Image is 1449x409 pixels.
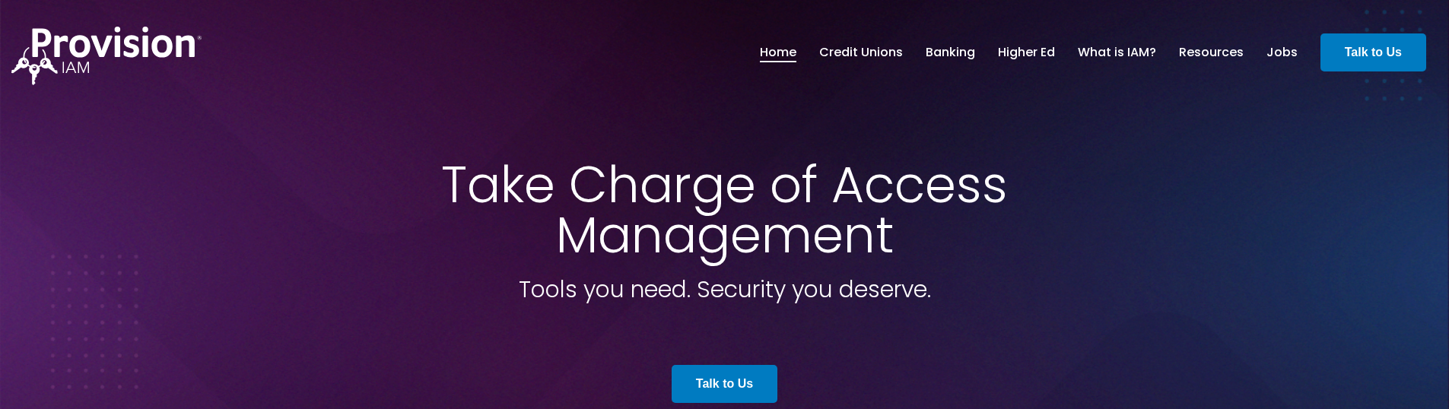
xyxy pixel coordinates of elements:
a: What is IAM? [1078,40,1156,65]
a: Talk to Us [1320,33,1426,71]
a: Resources [1179,40,1244,65]
a: Credit Unions [819,40,903,65]
strong: Talk to Us [696,377,753,390]
nav: menu [748,28,1309,77]
span: Tools you need. Security you deserve. [519,273,931,306]
img: ProvisionIAM-Logo-White [11,27,202,85]
a: Jobs [1266,40,1298,65]
a: Home [760,40,796,65]
a: Higher Ed [998,40,1055,65]
a: Banking [926,40,975,65]
a: Talk to Us [672,365,777,403]
span: Take Charge of Access Management [441,150,1008,270]
strong: Talk to Us [1345,46,1402,59]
